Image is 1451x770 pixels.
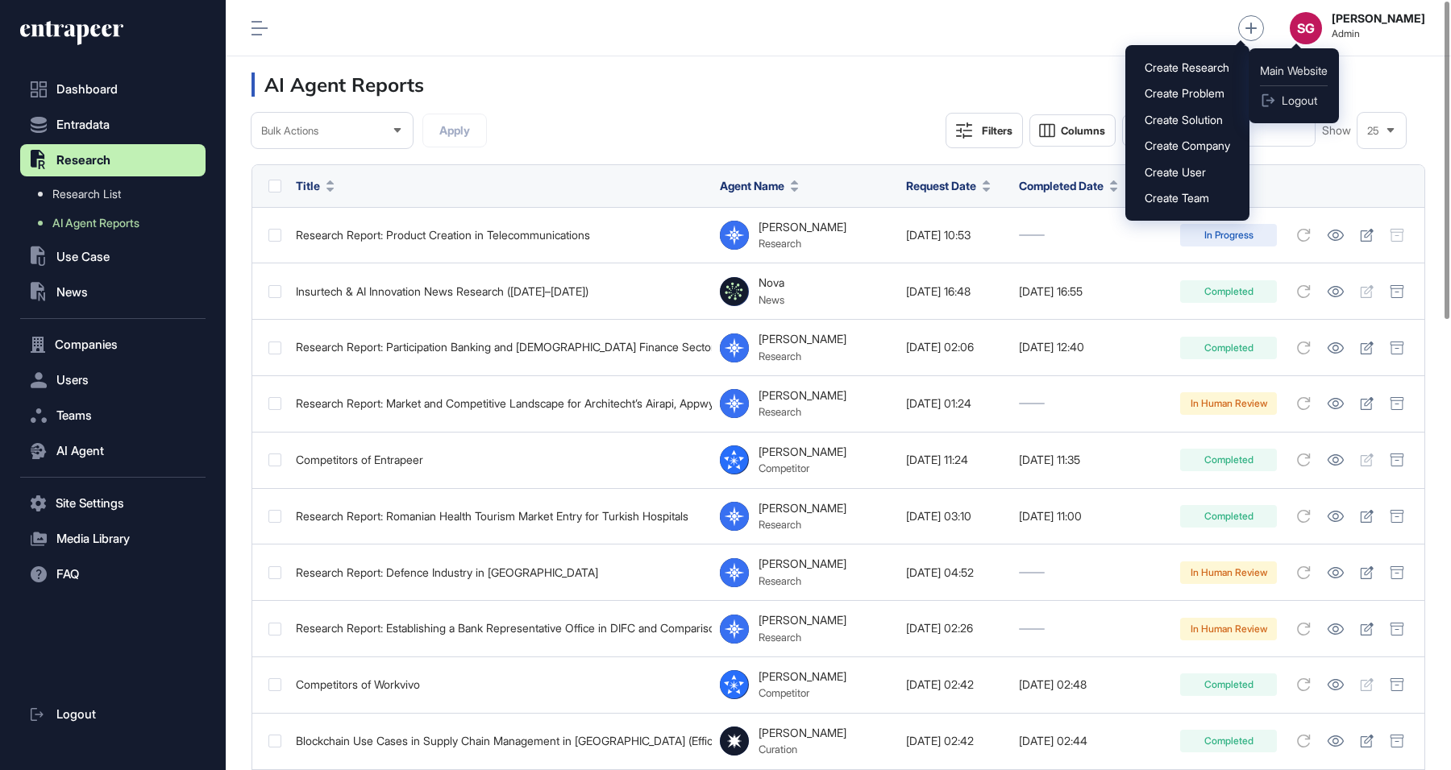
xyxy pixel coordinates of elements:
[1249,61,1339,81] a: Main Website
[1180,618,1277,640] div: In Human Review
[1019,678,1164,691] div: [DATE] 02:48
[1135,55,1240,81] a: Create Research
[20,523,206,555] button: Media Library
[906,566,1003,579] div: [DATE] 04:52
[1019,285,1164,298] div: [DATE] 16:55
[56,532,130,545] span: Media Library
[296,678,704,691] div: Competitors of Workvivo
[759,389,846,402] div: [PERSON_NAME]
[20,329,206,361] button: Companies
[296,285,704,298] div: Insurtech & AI Innovation News Research ([DATE]–[DATE])
[759,445,846,458] div: [PERSON_NAME]
[759,743,846,756] div: Curation
[52,217,139,230] span: AI Agent Reports
[759,614,846,627] div: [PERSON_NAME]
[1282,94,1317,107] span: Logout
[759,221,846,234] div: [PERSON_NAME]
[1290,12,1322,44] button: SG
[1180,673,1277,696] div: Completed
[1180,561,1277,584] div: In Human Review
[906,397,1003,410] div: [DATE] 01:24
[759,350,846,362] div: Research
[759,631,846,644] div: Research
[56,409,92,422] span: Teams
[56,445,104,457] span: AI Agent
[759,405,846,418] div: Research
[1180,505,1277,528] div: Completed
[1332,12,1425,25] strong: [PERSON_NAME]
[906,453,1003,466] div: [DATE] 11:24
[296,177,335,194] button: Title
[1180,392,1277,415] div: In Human Review
[1029,114,1116,147] button: Columns
[20,364,206,396] button: Users
[56,250,110,263] span: Use Case
[296,566,704,579] div: Research Report: Defence Industry in [GEOGRAPHIC_DATA]
[52,188,121,201] span: Research List
[946,113,1023,148] button: Filters
[1322,124,1351,137] span: Show
[296,229,704,242] div: Research Report: Product Creation in Telecommunications
[1180,730,1277,752] div: Completed
[1249,91,1339,110] a: Logout
[296,510,704,523] div: Research Report: Romanian Health Tourism Market Entry for Turkish Hospitals
[759,462,846,474] div: Competitor
[296,453,704,466] div: Competitors of Entrapeer
[20,109,206,141] button: Entradata
[1061,125,1105,137] span: Columns
[261,125,318,137] span: Bulk Actions
[56,708,96,721] span: Logout
[906,341,1003,354] div: [DATE] 02:06
[906,285,1003,298] div: [DATE] 16:48
[906,735,1003,747] div: [DATE] 02:42
[759,557,846,570] div: [PERSON_NAME]
[55,338,118,351] span: Companies
[759,686,846,699] div: Competitor
[1180,449,1277,471] div: Completed
[1180,337,1277,359] div: Completed
[20,73,206,106] a: Dashboard
[1135,81,1240,106] a: Create Problem
[296,341,704,354] div: Research Report: Participation Banking and [DEMOGRAPHIC_DATA] Finance Sector
[56,374,89,387] span: Users
[56,118,110,131] span: Entradata
[56,497,124,510] span: Site Settings
[906,622,1003,635] div: [DATE] 02:26
[1135,185,1240,211] a: Create Team
[759,276,784,289] div: Nova
[20,241,206,273] button: Use Case
[20,698,206,731] a: Logout
[759,670,846,683] div: [PERSON_NAME]
[1019,510,1164,523] div: [DATE] 11:00
[1135,133,1240,159] a: Create Company
[296,622,704,635] div: Research Report: Establishing a Bank Representative Office in DIFC and Comparison With Branch Off...
[759,333,846,346] div: [PERSON_NAME]
[720,177,784,194] span: Agent Name
[56,154,110,167] span: Research
[1019,177,1118,194] button: Completed Date
[759,518,846,531] div: Research
[20,487,206,520] button: Site Settings
[20,558,206,590] button: FAQ
[759,727,846,739] div: [PERSON_NAME]
[1180,280,1277,303] div: Completed
[1332,28,1425,39] span: Admin
[1019,341,1164,354] div: [DATE] 12:40
[296,735,704,747] div: Blockchain Use Cases in Supply Chain Management in [GEOGRAPHIC_DATA] (Efficiency Focus)
[1367,125,1379,137] span: 25
[296,177,320,194] span: Title
[20,435,206,467] button: AI Agent
[906,177,991,194] button: Request Date
[28,209,206,238] a: AI Agent Reports
[20,144,206,176] button: Research
[20,399,206,432] button: Teams
[1135,159,1240,185] a: Create User
[759,237,846,250] div: Research
[982,124,1012,137] div: Filters
[28,180,206,209] a: Research List
[1019,453,1164,466] div: [DATE] 11:35
[759,293,784,306] div: News
[56,83,118,96] span: Dashboard
[720,177,799,194] button: Agent Name
[296,397,704,410] div: Research Report: Market and Competitive Landscape for Architecht’s Airapi, Appwys, and Powerfacto...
